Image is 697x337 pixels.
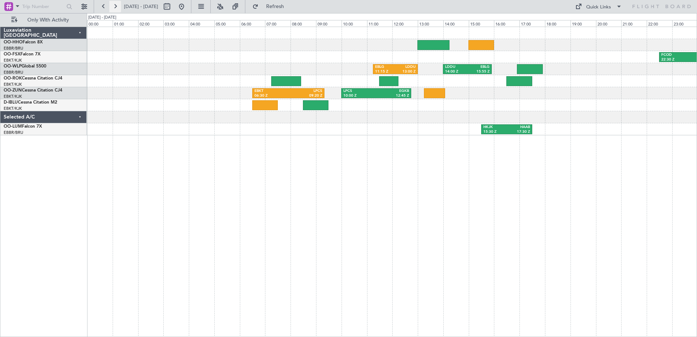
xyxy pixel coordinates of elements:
[88,15,116,21] div: [DATE] - [DATE]
[4,88,22,93] span: OO-ZUN
[4,94,22,99] a: EBKT/KJK
[4,40,43,44] a: OO-HHOFalcon 8X
[494,20,519,27] div: 16:00
[4,100,57,105] a: D-IBLUCessna Citation M2
[4,106,22,111] a: EBKT/KJK
[288,89,322,94] div: LPCS
[138,20,164,27] div: 02:00
[124,3,158,10] span: [DATE] - [DATE]
[288,93,322,98] div: 09:20 Z
[260,4,291,9] span: Refresh
[596,20,622,27] div: 20:00
[418,20,443,27] div: 13:00
[445,65,467,70] div: LDDU
[469,20,494,27] div: 15:00
[647,20,672,27] div: 22:00
[443,20,469,27] div: 14:00
[19,18,77,23] span: Only With Activity
[376,93,409,98] div: 12:45 Z
[621,20,647,27] div: 21:00
[316,20,342,27] div: 09:00
[376,89,409,94] div: EGKB
[4,46,23,51] a: EBBR/BRU
[4,100,18,105] span: D-IBLU
[265,20,291,27] div: 07:00
[572,1,626,12] button: Quick Links
[4,64,22,69] span: OO-WLP
[375,69,395,74] div: 11:15 Z
[342,20,367,27] div: 10:00
[4,124,42,129] a: OO-LUMFalcon 7X
[22,1,64,12] input: Trip Number
[254,93,288,98] div: 06:30 Z
[4,76,22,81] span: OO-ROK
[4,124,22,129] span: OO-LUM
[507,125,530,130] div: HAAB
[249,1,293,12] button: Refresh
[343,89,376,94] div: LPCS
[8,14,79,26] button: Only With Activity
[4,130,23,135] a: EBBR/BRU
[254,89,288,94] div: EBKT
[392,20,418,27] div: 12:00
[507,129,530,135] div: 17:30 Z
[214,20,240,27] div: 05:00
[4,52,20,57] span: OO-FSX
[4,58,22,63] a: EBKT/KJK
[4,70,23,75] a: EBBR/BRU
[291,20,316,27] div: 08:00
[445,69,467,74] div: 14:00 Z
[4,76,62,81] a: OO-ROKCessna Citation CJ4
[4,88,62,93] a: OO-ZUNCessna Citation CJ4
[4,40,23,44] span: OO-HHO
[519,20,545,27] div: 17:00
[163,20,189,27] div: 03:00
[571,20,596,27] div: 19:00
[483,129,507,135] div: 15:30 Z
[240,20,265,27] div: 06:00
[367,20,393,27] div: 11:00
[545,20,571,27] div: 18:00
[4,82,22,87] a: EBKT/KJK
[586,4,611,11] div: Quick Links
[395,69,415,74] div: 13:00 Z
[467,65,490,70] div: EBLG
[4,52,40,57] a: OO-FSXFalcon 7X
[4,64,46,69] a: OO-WLPGlobal 5500
[467,69,490,74] div: 15:55 Z
[395,65,415,70] div: LDDU
[343,93,376,98] div: 10:00 Z
[87,20,113,27] div: 00:00
[483,125,507,130] div: HKJK
[375,65,395,70] div: EBLG
[113,20,138,27] div: 01:00
[189,20,214,27] div: 04:00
